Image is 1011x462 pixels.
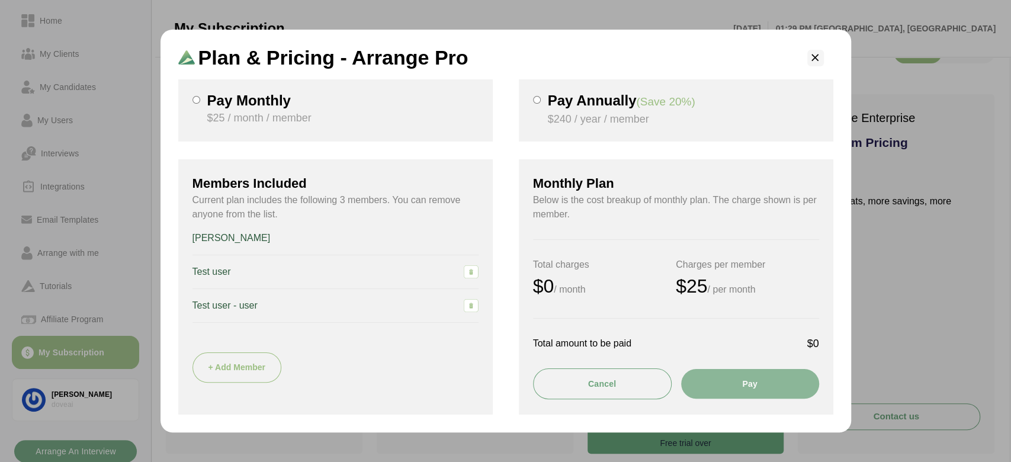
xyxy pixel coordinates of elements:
[192,299,258,313] h4: Test user - user
[533,336,631,351] p: Total amount to be paid
[548,94,819,109] h3: Pay Annually
[707,284,755,294] small: / per month
[676,275,707,297] strong: $25
[207,94,479,108] h3: Pay Monthly
[554,284,585,294] small: / month
[636,95,695,108] span: (Save 20%)
[533,275,554,297] strong: $0
[192,174,479,193] h3: Members Included
[533,368,672,399] button: Cancel
[548,111,819,127] p: $240 / year / member
[192,231,271,245] h4: [PERSON_NAME]
[198,47,833,68] h2: Plan & Pricing - Arrange Pro
[192,352,281,383] button: + Add Member
[192,265,231,279] h4: Test user
[533,174,819,193] h3: Monthly Plan
[533,258,676,272] h2: Total charges
[207,110,479,126] p: $25 / month / member
[676,258,819,272] h2: Charges per member
[807,338,819,349] strong: $0
[533,193,819,222] p: Below is the cost breakup of monthly plan. The charge shown is per member.
[681,369,819,399] button: Pay
[192,193,479,222] p: Current plan includes the following 3 members. You can remove anyone from the list.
